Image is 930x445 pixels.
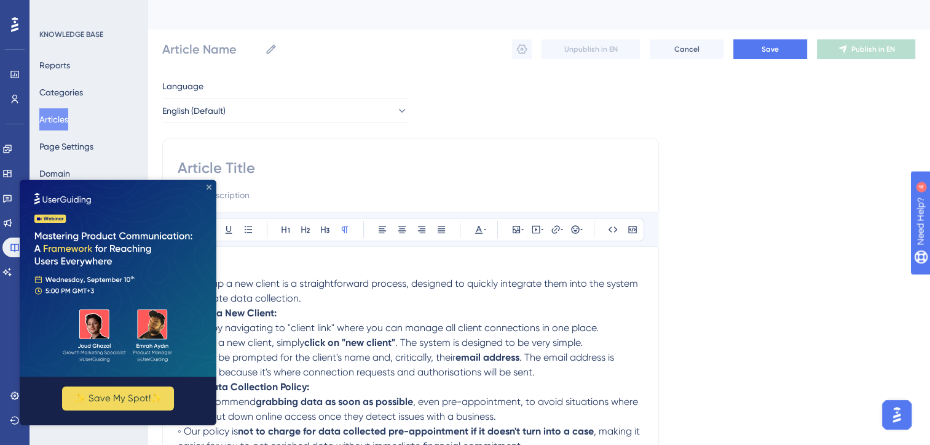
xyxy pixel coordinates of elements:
button: ✨ Save My Spot!✨ [42,207,154,231]
span: Cancel [674,44,699,54]
span: ◦ To add a new client, simply [178,337,304,348]
button: Unpublish in EN [542,39,640,59]
span: Publish in EN [851,44,895,54]
span: Setting up a new client is a straightforward process, designed to quickly integrate them into the... [178,278,640,304]
span: Unpublish in EN [564,44,618,54]
button: Publish in EN [817,39,915,59]
span: ◦ Our policy is [178,425,238,437]
input: Article Title [178,158,644,178]
button: Articles [39,108,68,130]
iframe: UserGuiding AI Assistant Launcher [878,396,915,433]
button: Save [733,39,807,59]
span: Save [762,44,779,54]
strong: grabbing data as soon as possible [256,396,413,407]
strong: not to charge for data collected pre-appointment if it doesn't turn into a case [238,425,594,437]
button: Reports [39,54,70,76]
strong: Early Data Collection Policy: [181,381,309,393]
input: Article Name [162,41,260,58]
button: Categories [39,81,83,103]
div: 4 [85,6,89,16]
span: Need Help? [29,3,77,18]
div: KNOWLEDGE BASE [39,30,103,39]
strong: email address [455,351,519,363]
strong: Adding a New Client: [181,307,277,319]
button: Page Settings [39,135,93,158]
strong: click on "new client" [304,337,395,348]
span: ◦ Begin by navigating to "client link" where you can manage all client connections in one place. [178,322,599,334]
button: Domain [39,162,70,185]
div: Close Preview [187,5,192,10]
button: English (Default) [162,98,408,123]
span: English (Default) [162,103,226,118]
span: . The system is designed to be very simple. [395,337,583,348]
span: ◦ We recommend [178,396,256,407]
input: Article Description [178,188,644,202]
button: Cancel [650,39,723,59]
span: ◦ You will be prompted for the client's name and, critically, their [178,351,455,363]
span: Language [162,79,203,94]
